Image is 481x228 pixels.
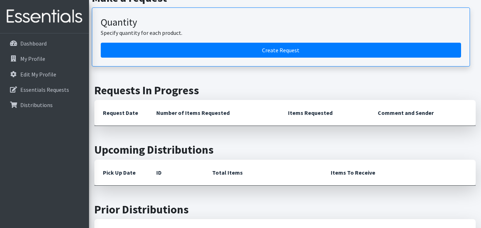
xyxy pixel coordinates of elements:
[101,16,461,28] h3: Quantity
[20,40,47,47] p: Dashboard
[3,52,86,66] a: My Profile
[20,71,56,78] p: Edit My Profile
[94,203,476,216] h2: Prior Distributions
[101,28,461,37] p: Specify quantity for each product.
[3,5,86,28] img: HumanEssentials
[148,100,279,126] th: Number of Items Requested
[322,160,476,186] th: Items To Receive
[3,83,86,97] a: Essentials Requests
[101,43,461,58] a: Create a request by quantity
[94,100,148,126] th: Request Date
[94,143,476,157] h2: Upcoming Distributions
[20,101,53,108] p: Distributions
[204,160,323,186] th: Total Items
[3,36,86,51] a: Dashboard
[94,84,476,97] h2: Requests In Progress
[20,86,69,93] p: Essentials Requests
[20,55,45,62] p: My Profile
[279,100,369,126] th: Items Requested
[3,98,86,112] a: Distributions
[3,67,86,81] a: Edit My Profile
[369,100,476,126] th: Comment and Sender
[94,160,148,186] th: Pick Up Date
[148,160,204,186] th: ID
